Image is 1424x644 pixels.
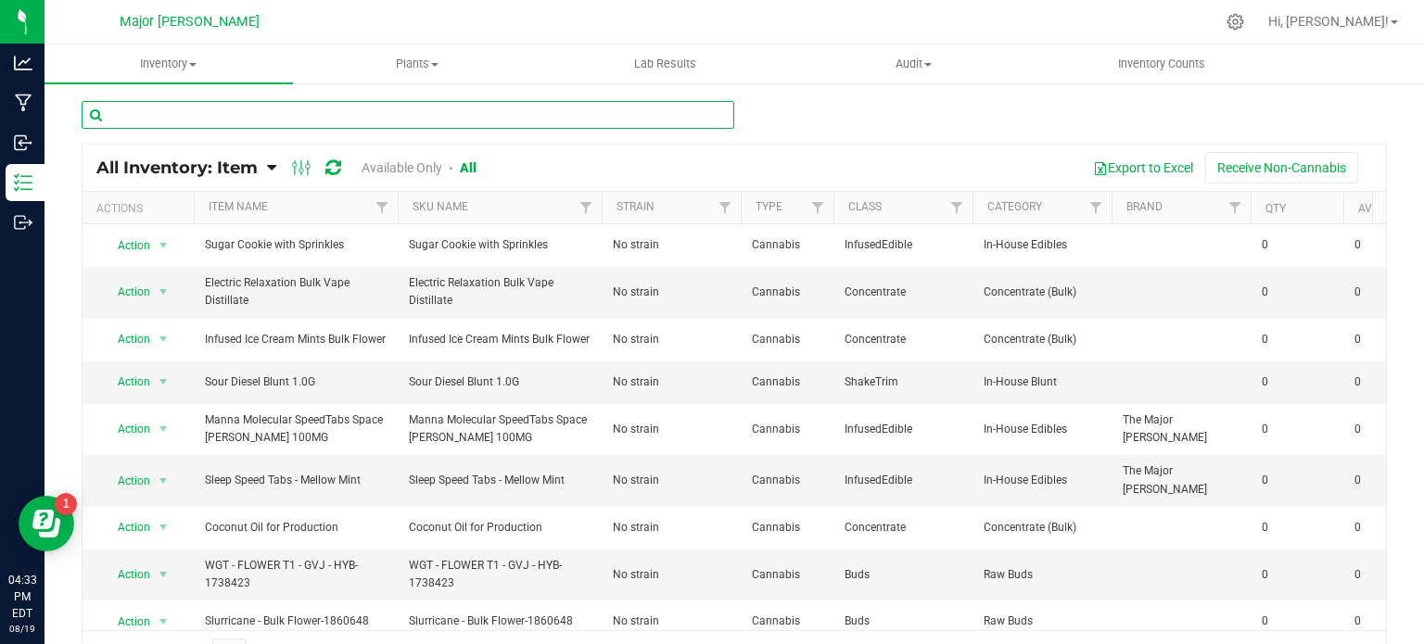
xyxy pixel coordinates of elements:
a: Qty [1265,202,1286,215]
span: Cannabis [752,421,822,438]
span: Concentrate (Bulk) [984,519,1100,537]
button: Export to Excel [1081,152,1205,183]
span: Infused Ice Cream Mints Bulk Flower [205,331,387,348]
span: InfusedEdible [845,236,961,254]
span: No strain [613,612,730,630]
a: Brand [1126,200,1163,213]
span: WGT - FLOWER T1 - GVJ - HYB-1738423 [205,557,387,592]
a: Filter [942,192,973,223]
button: Receive Non-Cannabis [1205,152,1358,183]
span: Concentrate [845,284,961,301]
span: 0 [1262,373,1332,391]
span: select [152,369,175,395]
span: 0 [1262,331,1332,348]
span: Sour Diesel Blunt 1.0G [409,373,591,391]
a: Filter [571,192,602,223]
span: Cannabis [752,373,822,391]
span: The Major [PERSON_NAME] [1123,411,1240,447]
span: Cannabis [752,519,822,537]
span: Action [101,233,151,259]
span: Inventory Counts [1093,56,1230,72]
inline-svg: Analytics [14,54,32,72]
a: Type [756,200,782,213]
a: All Inventory: Item [96,158,267,178]
p: 04:33 PM EDT [8,572,36,622]
span: Plants [294,56,540,72]
span: Concentrate [845,331,961,348]
span: No strain [613,284,730,301]
a: Available Only [362,160,442,175]
span: No strain [613,236,730,254]
span: WGT - FLOWER T1 - GVJ - HYB-1738423 [409,557,591,592]
iframe: Resource center unread badge [55,493,77,515]
span: No strain [613,421,730,438]
span: Concentrate (Bulk) [984,331,1100,348]
span: Manna Molecular SpeedTabs Space [PERSON_NAME] 100MG [409,411,591,447]
span: Concentrate (Bulk) [984,284,1100,301]
span: Buds [845,612,961,630]
span: select [152,562,175,587]
a: Audit [789,44,1037,83]
a: Available [1358,202,1414,215]
span: Action [101,609,151,635]
p: 08/19 [8,622,36,636]
span: 0 [1262,284,1332,301]
span: Manna Molecular SpeedTabs Space [PERSON_NAME] 100MG [205,411,387,447]
span: Infused Ice Cream Mints Bulk Flower [409,331,591,348]
span: Hi, [PERSON_NAME]! [1268,14,1389,29]
span: Audit [790,56,1036,72]
span: No strain [613,519,730,537]
span: select [152,609,175,635]
span: The Major [PERSON_NAME] [1123,462,1240,498]
span: Action [101,326,151,352]
a: SKU Name [413,200,468,213]
span: All Inventory: Item [96,158,258,178]
a: Filter [1220,192,1251,223]
span: 0 [1262,612,1332,630]
span: Buds [845,566,961,584]
span: No strain [613,472,730,489]
span: select [152,514,175,540]
inline-svg: Inbound [14,133,32,152]
span: No strain [613,566,730,584]
span: select [152,326,175,352]
span: Lab Results [609,56,721,72]
span: No strain [613,373,730,391]
span: Sour Diesel Blunt 1.0G [205,373,387,391]
span: InfusedEdible [845,472,961,489]
span: Slurricane - Bulk Flower-1860648 [409,612,591,630]
a: Lab Results [541,44,790,83]
a: Filter [710,192,741,223]
a: Plants [293,44,541,83]
span: Cannabis [752,566,822,584]
div: Manage settings [1224,13,1247,31]
span: 0 [1262,421,1332,438]
a: Filter [803,192,833,223]
span: 0 [1262,472,1332,489]
a: Inventory Counts [1037,44,1286,83]
span: Coconut Oil for Production [205,519,387,537]
span: 0 [1262,236,1332,254]
span: Cannabis [752,612,822,630]
a: Class [848,200,882,213]
span: Sugar Cookie with Sprinkles [205,236,387,254]
span: Coconut Oil for Production [409,519,591,537]
span: Inventory [44,56,293,72]
a: Filter [367,192,398,223]
span: In-House Blunt [984,373,1100,391]
span: Sugar Cookie with Sprinkles [409,236,591,254]
span: Action [101,416,151,442]
span: select [152,279,175,305]
inline-svg: Outbound [14,213,32,232]
span: Sleep Speed Tabs - Mellow Mint [409,472,591,489]
div: Actions [96,202,186,215]
span: Cannabis [752,284,822,301]
span: Slurricane - Bulk Flower-1860648 [205,612,387,630]
a: Strain [617,200,655,213]
span: In-House Edibles [984,236,1100,254]
span: 0 [1262,566,1332,584]
span: Major [PERSON_NAME] [120,14,260,30]
span: In-House Edibles [984,421,1100,438]
inline-svg: Manufacturing [14,94,32,112]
